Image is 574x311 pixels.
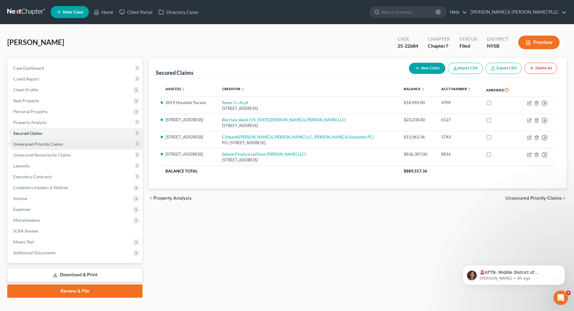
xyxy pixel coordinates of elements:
div: $18,949.00 [404,100,431,106]
span: Codebtors Insiders & Notices [13,185,68,190]
div: [STREET_ADDRESS] [222,123,394,129]
i: chevron_left [149,196,153,201]
span: Property Analysis [153,196,192,201]
a: Credit Report [8,74,143,84]
div: [STREET_ADDRESS] [222,106,394,111]
span: Lawsuits [13,163,30,168]
th: Amended [481,83,518,97]
iframe: Intercom live chat [554,290,568,305]
i: ([PERSON_NAME] & [PERSON_NAME] LLC, [PERSON_NAME] & Associates PC) [238,134,374,139]
iframe: Intercom notifications message [453,252,574,295]
a: Executory Contracts [8,171,143,182]
div: Case [397,36,418,43]
div: [STREET_ADDRESS] [222,157,394,163]
div: Chapter [428,36,450,43]
li: [STREET_ADDRESS] [165,151,212,157]
div: NYSB [487,43,509,49]
div: Status [460,36,477,43]
span: 7 [446,43,448,49]
span: Personal Property [13,109,48,114]
a: Review & File [7,284,143,298]
a: Home [91,7,116,17]
a: Directory Cases [155,7,202,17]
div: 8816 [441,151,476,157]
span: Additional Documents [13,250,56,255]
span: Expenses [13,207,30,212]
span: $889,557.36 [404,169,427,173]
span: Means Test [13,239,34,244]
a: Balance unfold_more [404,87,425,91]
a: Creditor unfold_more [222,87,245,91]
a: Selene Finance Lp(Gross [PERSON_NAME] LLC) [222,151,306,157]
i: unfold_more [421,87,425,91]
span: Case Dashboard [13,65,44,71]
li: 2019 Hyundai Tucson [165,100,212,106]
span: SOFA Review [13,228,38,233]
i: unfold_more [241,87,245,91]
div: Filed [460,43,477,49]
i: unfold_more [468,87,471,91]
a: Export CSV [485,63,522,74]
button: New Claim [409,63,445,74]
li: [STREET_ADDRESS] [165,134,212,140]
a: Secured Claims [8,128,143,139]
div: $836,307.00 [404,151,431,157]
a: Client Portal [116,7,155,17]
a: Unsecured Priority Claims [8,139,143,150]
a: Property Analysis [8,117,143,128]
a: Amer Cr Acpt [222,100,248,105]
div: $23,238.00 [404,117,431,123]
a: Lawsuits [8,160,143,171]
div: P.O. [STREET_ADDRESS] [222,140,394,146]
a: SOFA Review [8,226,143,236]
span: Client Profile [13,87,38,92]
span: New Case [63,10,83,14]
div: $11,063.36 [404,134,431,140]
div: 6127 [441,117,476,123]
button: Unsecured Priority Claims chevron_right [505,196,567,201]
span: Real Property [13,98,39,103]
a: Help [447,7,467,17]
span: Unsecured Priority Claims [13,141,63,147]
a: Unsecured Nonpriority Claims [8,150,143,160]
th: Balance Total [161,166,399,176]
a: Citibank([PERSON_NAME] & [PERSON_NAME] LLC, [PERSON_NAME] & Associates PC) [222,134,374,139]
span: Executory Contracts [13,174,52,179]
i: chevron_right [562,196,567,201]
span: Income [13,196,27,201]
div: District [487,36,509,43]
div: 4709 [441,100,476,106]
a: Case Dashboard [8,63,143,74]
a: Asset(s) unfold_more [165,87,185,91]
a: Download & Print [7,268,143,282]
span: 9 [566,290,571,295]
span: Credit Report [13,76,39,81]
span: Secured Claims [13,131,42,136]
span: Property Analysis [13,120,47,125]
button: Delete All [524,63,557,74]
input: Search by name... [381,6,437,17]
span: Miscellaneous [13,217,40,223]
div: Chapter [428,43,450,49]
i: unfold_more [182,87,185,91]
i: (Gross [PERSON_NAME] LLC) [255,151,306,157]
span: Unsecured Priority Claims [505,196,562,201]
div: 1743 [441,134,476,140]
span: [PERSON_NAME] [7,38,64,46]
a: Barclays Bank [US_STATE]([PERSON_NAME] & [PERSON_NAME] LLC) [222,117,346,122]
li: [STREET_ADDRESS] [165,117,212,123]
button: chevron_left Property Analysis [149,196,192,201]
button: Preview [518,36,560,49]
span: Unsecured Nonpriority Claims [13,152,71,157]
button: Import CSV [448,63,483,74]
div: Secured Claims [156,69,193,76]
div: 25-22684 [397,43,418,49]
i: ([PERSON_NAME] & [PERSON_NAME] LLC) [270,117,346,122]
a: [PERSON_NAME] & [PERSON_NAME] PLLC [468,7,566,17]
a: Acct Number unfold_more [441,87,471,91]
